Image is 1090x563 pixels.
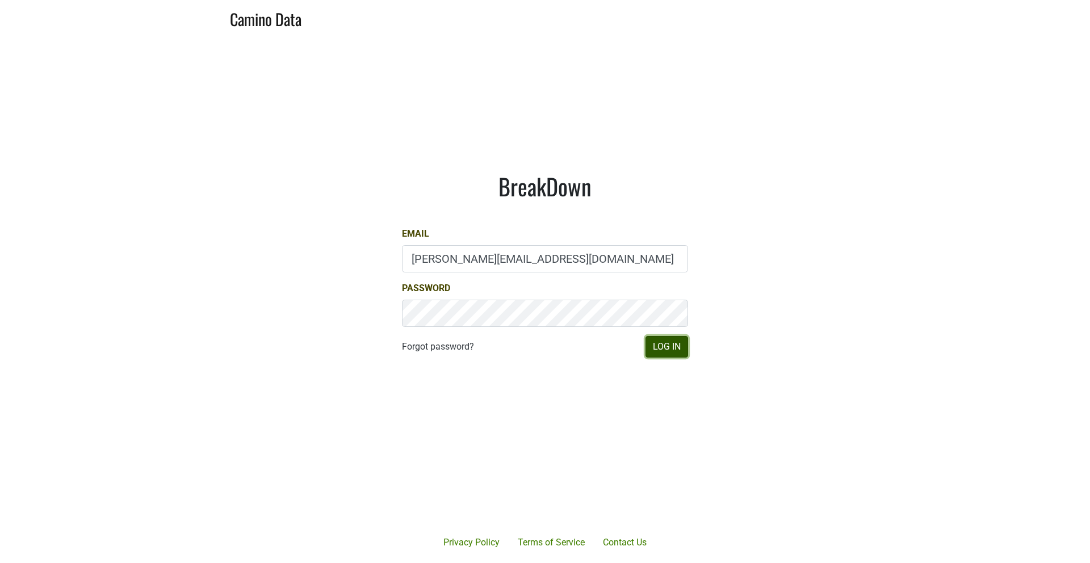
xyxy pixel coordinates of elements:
label: Email [402,227,429,241]
a: Camino Data [230,5,301,31]
a: Privacy Policy [434,531,509,554]
h1: BreakDown [402,173,688,200]
label: Password [402,281,450,295]
a: Forgot password? [402,340,474,354]
a: Contact Us [594,531,656,554]
a: Terms of Service [509,531,594,554]
button: Log In [645,336,688,358]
